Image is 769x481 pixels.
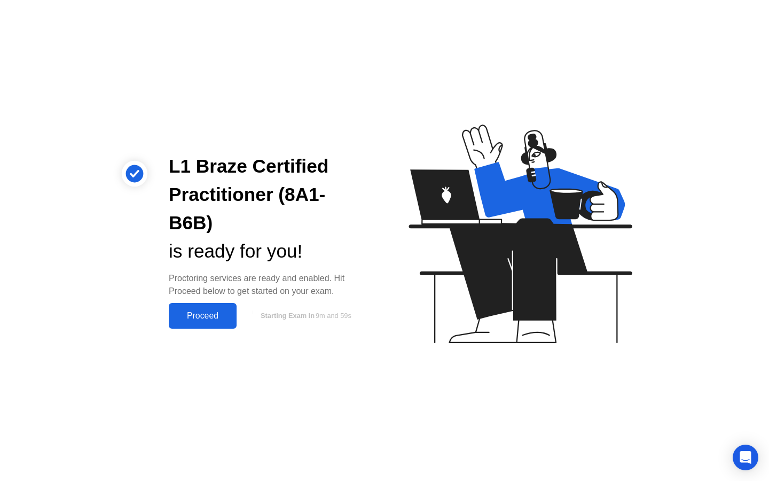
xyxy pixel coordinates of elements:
button: Starting Exam in9m and 59s [242,306,367,326]
div: Open Intercom Messenger [733,445,758,470]
div: L1 Braze Certified Practitioner (8A1-B6B) [169,152,367,237]
div: is ready for you! [169,237,367,266]
div: Proceed [172,311,233,321]
div: Proctoring services are ready and enabled. Hit Proceed below to get started on your exam. [169,272,367,298]
span: 9m and 59s [316,312,351,320]
button: Proceed [169,303,237,329]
